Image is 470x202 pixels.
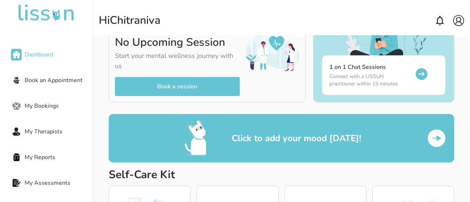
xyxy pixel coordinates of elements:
[453,15,464,26] img: account.svg
[17,4,76,22] img: undefined
[115,36,240,49] p: No Upcoming Session
[12,153,21,161] img: My Reports
[12,102,21,110] img: My Bookings
[12,179,21,187] img: My Assessments
[246,26,300,80] img: new Image
[115,77,240,96] button: Book a session
[115,49,240,77] p: Start your mental wellness journey with us
[232,132,361,144] p: Click to add your mood [DATE]!
[12,76,21,84] img: Book an Appointment
[329,73,411,88] p: Connect with a LISSUN practitioner within 15 minutes
[431,132,442,144] img: arraow
[329,63,411,71] h6: 1 on 1 Chat Sessions
[109,168,454,181] h2: Self-Care Kit
[416,68,427,80] img: rightArrow.svg
[99,14,160,27] div: Hi Chitraniva
[184,120,208,157] img: mood emo
[25,153,93,162] span: My Reports
[25,179,93,187] span: My Assessments
[25,127,93,136] span: My Therapists
[25,102,93,110] span: My Bookings
[25,50,93,59] span: Dashboard
[12,51,21,59] img: Dashboard
[12,128,21,136] img: My Therapists
[25,76,93,85] span: Book an Appointment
